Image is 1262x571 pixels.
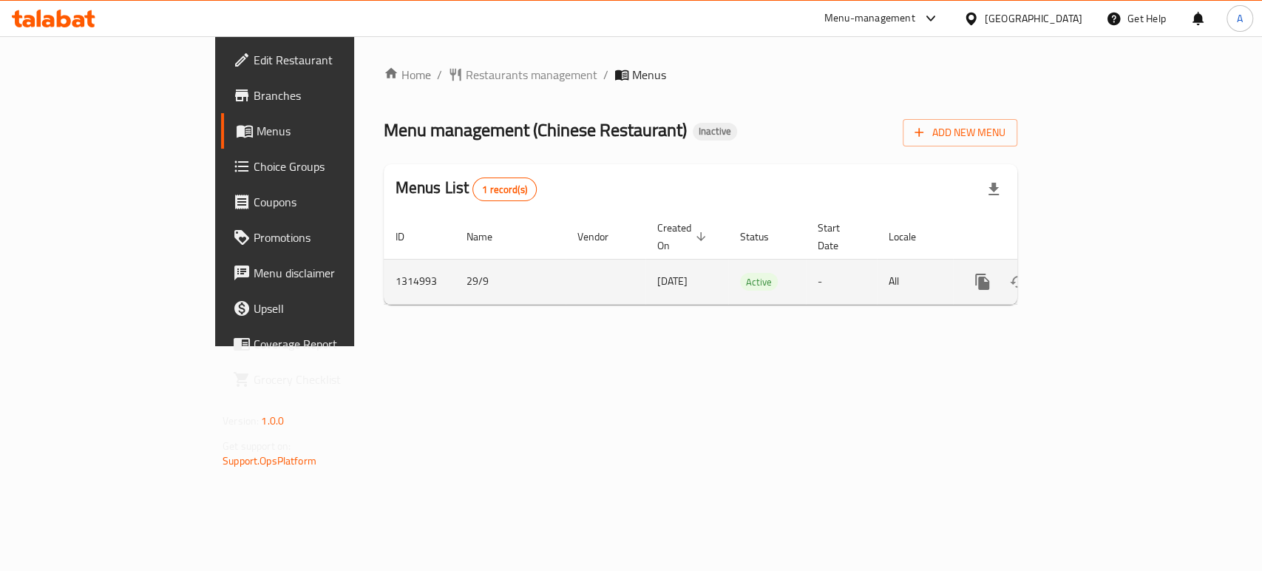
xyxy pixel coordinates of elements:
th: Actions [953,214,1119,260]
a: Branches [221,78,426,113]
div: [GEOGRAPHIC_DATA] [985,10,1082,27]
span: Created On [657,219,710,254]
span: ID [396,228,424,246]
span: Upsell [254,300,414,317]
a: Upsell [221,291,426,326]
span: Restaurants management [466,66,597,84]
td: - [806,259,877,304]
nav: breadcrumb [384,66,1017,84]
span: Status [740,228,788,246]
a: Promotions [221,220,426,255]
a: Edit Restaurant [221,42,426,78]
span: Choice Groups [254,158,414,175]
button: Add New Menu [903,119,1017,146]
span: Add New Menu [915,124,1005,142]
span: Get support on: [223,436,291,456]
li: / [603,66,608,84]
a: Coupons [221,184,426,220]
table: enhanced table [384,214,1119,305]
a: Choice Groups [221,149,426,184]
span: Coupons [254,193,414,211]
span: Locale [889,228,935,246]
span: Version: [223,411,259,430]
span: Inactive [693,125,737,138]
h2: Menus List [396,177,537,201]
span: Branches [254,87,414,104]
span: 1 record(s) [473,183,536,197]
span: Menus [257,122,414,140]
div: Active [740,273,778,291]
div: Total records count [472,178,537,201]
button: Change Status [1000,264,1036,300]
span: Start Date [818,219,859,254]
span: Menu disclaimer [254,264,414,282]
a: Support.OpsPlatform [223,451,316,470]
a: Menu disclaimer [221,255,426,291]
button: more [965,264,1000,300]
a: Coverage Report [221,326,426,362]
a: Grocery Checklist [221,362,426,397]
div: Menu-management [824,10,915,27]
td: All [877,259,953,304]
span: Grocery Checklist [254,371,414,388]
a: Menus [221,113,426,149]
span: A [1237,10,1243,27]
span: Vendor [577,228,628,246]
div: Inactive [693,123,737,141]
span: Name [467,228,512,246]
span: Menus [632,66,666,84]
span: Promotions [254,229,414,246]
span: 1.0.0 [261,411,284,430]
div: Export file [976,172,1011,207]
span: [DATE] [657,271,688,291]
span: Edit Restaurant [254,51,414,69]
span: Active [740,274,778,291]
span: Menu management ( Chinese Restaurant ) [384,113,687,146]
td: 29/9 [455,259,566,304]
li: / [437,66,442,84]
span: Coverage Report [254,335,414,353]
a: Restaurants management [448,66,597,84]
